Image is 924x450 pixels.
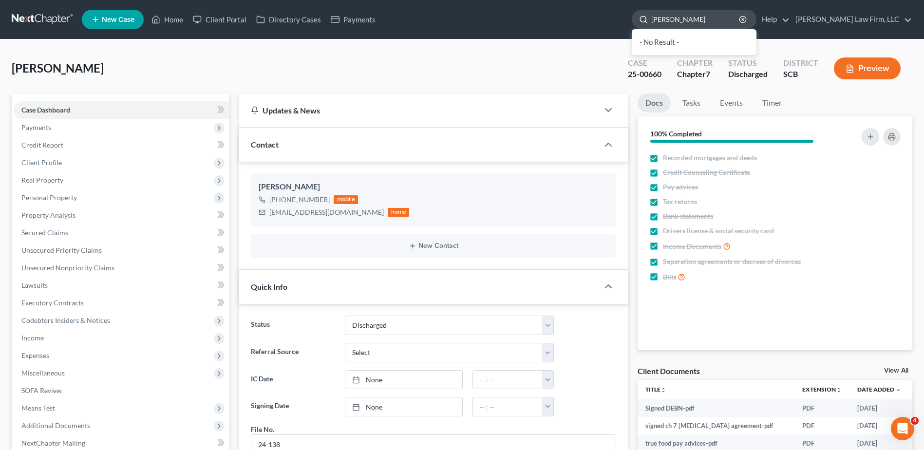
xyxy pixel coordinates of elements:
div: 25-00660 [628,69,661,80]
span: Credit Report [21,141,63,149]
strong: 100% Completed [650,130,702,138]
a: None [345,371,462,389]
span: Miscellaneous [21,369,65,377]
a: Property Analysis [14,206,229,224]
div: Status [728,57,768,69]
i: expand_more [895,387,901,393]
span: SOFA Review [21,386,62,394]
div: SCB [783,69,818,80]
span: Separation agreements or decrees of divorces [663,257,801,266]
a: Case Dashboard [14,101,229,119]
a: Titleunfold_more [645,386,666,393]
span: Expenses [21,351,49,359]
div: mobile [334,195,358,204]
span: 7 [706,69,710,78]
div: District [783,57,818,69]
span: Unsecured Priority Claims [21,246,102,254]
span: Payments [21,123,51,131]
i: unfold_more [836,387,842,393]
span: Client Profile [21,158,62,167]
span: New Case [102,16,134,23]
span: Credit Counseling Certificate [663,168,750,177]
div: - No Result - [632,29,756,55]
a: Lawsuits [14,277,229,294]
span: Secured Claims [21,228,68,237]
div: Chapter [677,57,713,69]
label: Signing Date [246,397,339,416]
td: signed ch 7 [MEDICAL_DATA] agreement-pdf [638,417,794,434]
a: Events [712,94,751,112]
label: IC Date [246,370,339,390]
span: Bank statements [663,211,713,221]
a: Unsecured Priority Claims [14,242,229,259]
div: home [388,208,409,217]
span: Lawsuits [21,281,48,289]
span: Case Dashboard [21,106,70,114]
span: Contact [251,140,279,149]
span: Property Analysis [21,211,75,219]
a: Date Added expand_more [857,386,901,393]
input: -- : -- [473,397,543,416]
span: Tax returns [663,197,697,206]
label: Status [246,316,339,335]
a: View All [884,367,908,374]
input: -- : -- [473,371,543,389]
button: New Contact [259,242,608,250]
div: Chapter [677,69,713,80]
a: Unsecured Nonpriority Claims [14,259,229,277]
button: Preview [834,57,901,79]
div: [PHONE_NUMBER] [269,195,330,205]
i: unfold_more [660,387,666,393]
div: Case [628,57,661,69]
a: Timer [754,94,790,112]
div: Updates & News [251,105,587,115]
label: Referral Source [246,343,339,362]
a: None [345,397,462,416]
a: Home [147,11,188,28]
a: Directory Cases [251,11,326,28]
span: Drivers license & social security card [663,226,774,236]
span: 4 [911,417,919,425]
input: Search by name... [651,10,740,28]
span: Codebtors Insiders & Notices [21,316,110,324]
span: [PERSON_NAME] [12,61,104,75]
span: NextChapter Mailing [21,439,85,447]
td: PDF [794,399,849,417]
a: Secured Claims [14,224,229,242]
span: Unsecured Nonpriority Claims [21,263,114,272]
div: Discharged [728,69,768,80]
span: Executory Contracts [21,299,84,307]
div: File No. [251,424,274,434]
a: Tasks [675,94,708,112]
a: Client Portal [188,11,251,28]
a: Extensionunfold_more [802,386,842,393]
span: Pay advices [663,182,698,192]
span: Real Property [21,176,63,184]
a: Payments [326,11,380,28]
span: Quick Info [251,282,287,291]
span: Bills [663,272,676,282]
a: Executory Contracts [14,294,229,312]
span: Income Documents [663,242,721,251]
div: [PERSON_NAME] [259,181,608,193]
span: Income [21,334,44,342]
td: [DATE] [849,417,909,434]
span: Personal Property [21,193,77,202]
div: [EMAIL_ADDRESS][DOMAIN_NAME] [269,207,384,217]
span: Additional Documents [21,421,90,430]
a: Credit Report [14,136,229,154]
div: Client Documents [638,366,700,376]
a: Docs [638,94,671,112]
td: Signed DEBN-pdf [638,399,794,417]
a: SOFA Review [14,382,229,399]
span: Means Test [21,404,55,412]
iframe: Intercom live chat [891,417,914,440]
td: [DATE] [849,399,909,417]
a: Help [757,11,790,28]
span: Recorded mortgages and deeds [663,153,757,163]
a: [PERSON_NAME] Law Firm, LLC [791,11,912,28]
td: PDF [794,417,849,434]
